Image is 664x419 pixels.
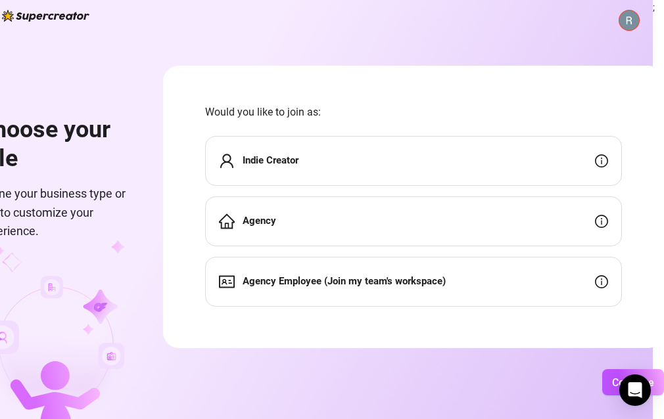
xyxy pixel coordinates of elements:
[243,215,276,227] strong: Agency
[595,215,608,228] span: info-circle
[595,275,608,288] span: info-circle
[219,274,235,290] span: idcard
[619,11,639,30] img: ACg8ocKjFx1xauCu9utapOJJ62E_V2fxUsiCzMrMslNy9005f5ctEw=s96-c
[243,154,298,166] strong: Indie Creator
[219,213,235,229] span: home
[2,10,89,22] img: logo
[595,154,608,167] span: info-circle
[243,275,446,287] strong: Agency Employee (Join my team's workspace)
[619,374,651,406] div: Open Intercom Messenger
[612,376,654,389] span: Continue
[602,369,664,395] button: Continue
[219,153,235,169] span: user
[205,104,622,120] span: Would you like to join as:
